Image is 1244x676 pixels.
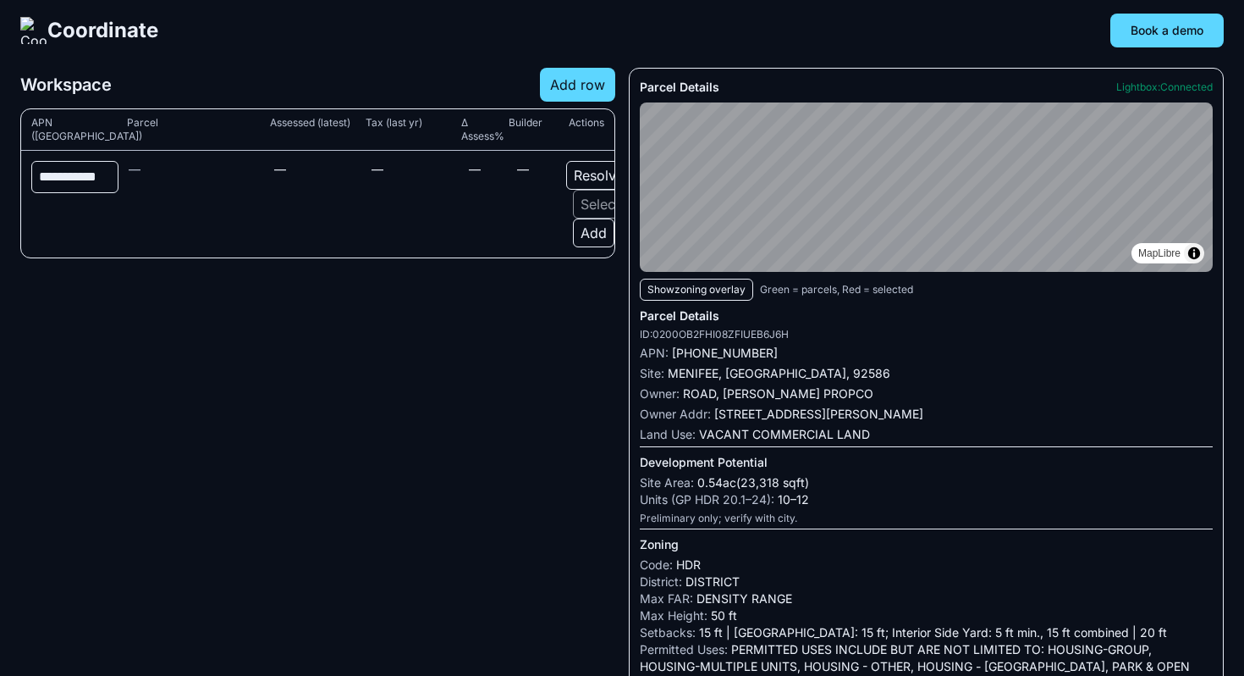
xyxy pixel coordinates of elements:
div: HDR [640,557,1213,573]
button: Select [573,190,627,219]
div: Tax (last yr) [366,116,461,143]
span: Site: [640,366,664,380]
div: 50 ft [640,607,1213,624]
div: Δ Assess% [461,116,509,143]
div: — [129,161,264,178]
span: Code: [640,557,673,572]
div: DISTRICT [640,573,1213,590]
div: ROAD, [PERSON_NAME] PROPCO [640,385,1213,402]
div: [PHONE_NUMBER] [640,345,1213,362]
span: Max FAR: [640,591,693,606]
div: Parcel Details [640,79,719,96]
canvas: Map [640,103,1213,272]
div: 0.54 ac (23,318 sqft) [640,474,1213,491]
span: Green = parcels, Red = selected [760,283,913,296]
a: MapLibre [1138,247,1181,259]
div: Workspace [20,73,112,97]
div: 10 – 12 [640,491,1213,508]
img: Coordinate [20,17,47,44]
div: Preliminary only; verify with city. [640,512,1213,525]
div: Builder [509,116,556,143]
div: Parcel [127,116,270,143]
div: Actions [557,116,604,143]
button: Add row [540,68,615,102]
div: — [469,161,507,178]
span: Max Height: [640,608,707,623]
summary: Toggle attribution [1184,243,1204,263]
span: Owner: [640,386,680,401]
div: VACANT COMMERCIAL LAND [640,426,1213,443]
span: APN: [640,346,669,360]
div: Lightbox: Connected [1116,80,1213,94]
span: Setbacks: [640,625,696,640]
div: Assessed (latest) [270,116,366,143]
div: 15 ft | [GEOGRAPHIC_DATA]: 15 ft; Interior Side Yard: 5 ft min., 15 ft combined | 20 ft [640,624,1213,641]
div: Parcel Details [640,308,1213,324]
div: APN ([GEOGRAPHIC_DATA]) [31,116,127,143]
span: Owner Addr: [640,407,711,421]
span: Site Area: [640,475,694,490]
span: Land Use: [640,427,696,441]
div: ID: 0200OB2FHI08ZFIUEB6J6H [640,328,1213,341]
div: MENIFEE, [GEOGRAPHIC_DATA], 92586 [640,365,1213,382]
div: [STREET_ADDRESS][PERSON_NAME] [640,406,1213,423]
button: Resolve [566,161,631,190]
div: — [274,161,361,178]
div: — [372,161,459,178]
button: Showzoning overlay [640,279,753,301]
span: Permitted Uses: [640,642,728,657]
div: — [517,161,555,178]
div: DENSITY RANGE [640,590,1213,607]
a: Coordinate [20,17,158,44]
button: Book a demo [1110,14,1224,47]
div: Development Potential [640,454,1213,471]
button: Add [573,219,614,247]
div: Zoning [640,536,1213,553]
span: Units (GP HDR 20.1–24): [640,492,774,507]
span: District: [640,574,682,589]
span: Coordinate [47,17,158,44]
